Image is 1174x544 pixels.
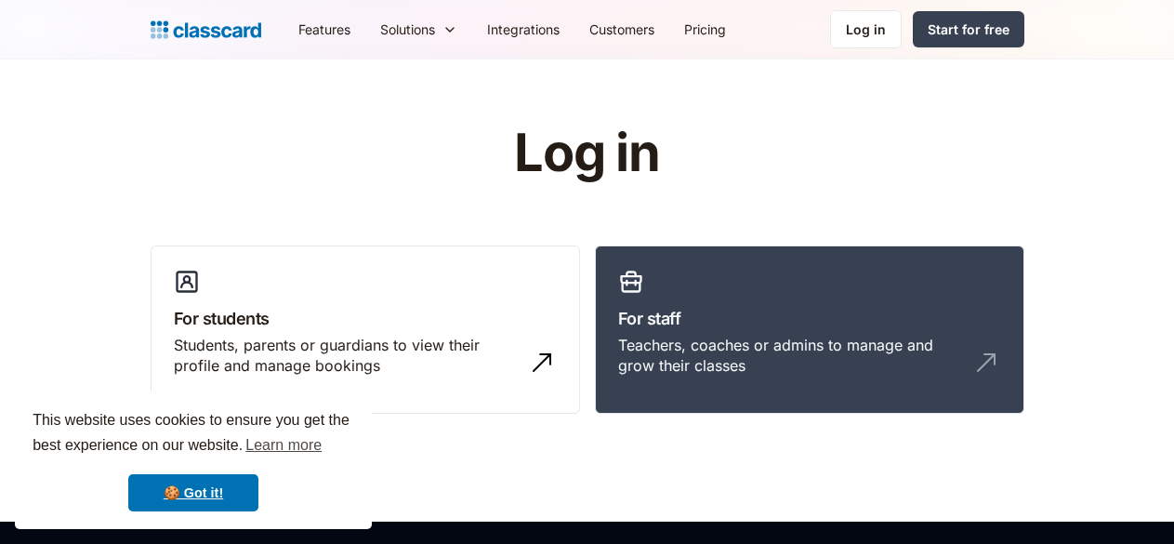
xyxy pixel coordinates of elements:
[380,20,435,39] div: Solutions
[928,20,1009,39] div: Start for free
[174,306,557,331] h3: For students
[243,431,324,459] a: learn more about cookies
[151,17,261,43] a: home
[846,20,886,39] div: Log in
[365,8,472,50] div: Solutions
[284,8,365,50] a: Features
[292,125,882,182] h1: Log in
[913,11,1024,47] a: Start for free
[128,474,258,511] a: dismiss cookie message
[174,335,520,377] div: Students, parents or guardians to view their profile and manage bookings
[151,245,580,415] a: For studentsStudents, parents or guardians to view their profile and manage bookings
[830,10,902,48] a: Log in
[574,8,669,50] a: Customers
[472,8,574,50] a: Integrations
[595,245,1024,415] a: For staffTeachers, coaches or admins to manage and grow their classes
[15,391,372,529] div: cookieconsent
[618,306,1001,331] h3: For staff
[669,8,741,50] a: Pricing
[618,335,964,377] div: Teachers, coaches or admins to manage and grow their classes
[33,409,354,459] span: This website uses cookies to ensure you get the best experience on our website.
